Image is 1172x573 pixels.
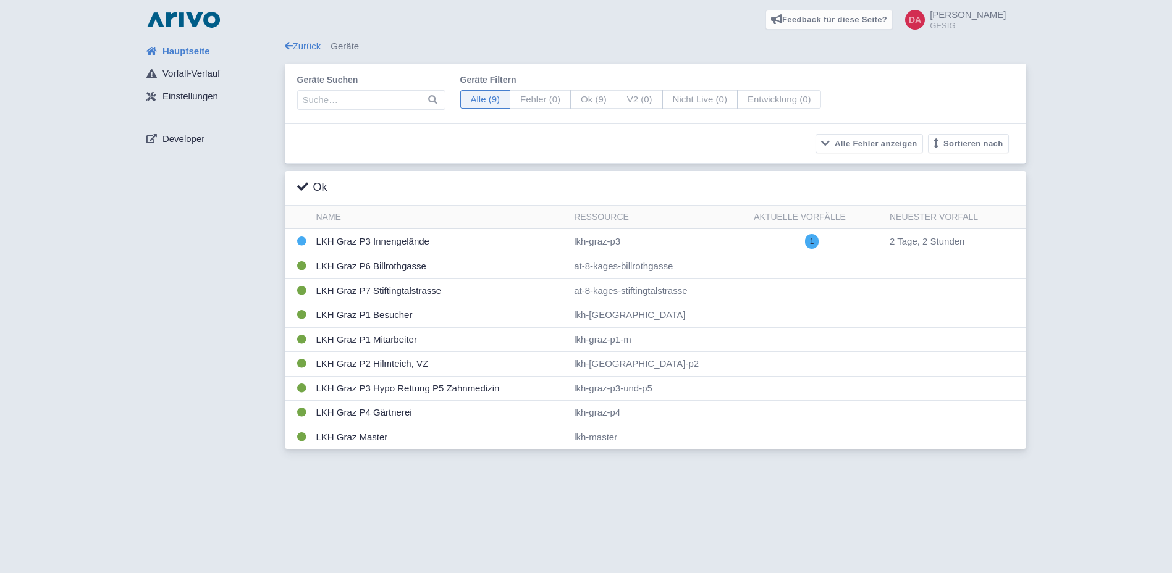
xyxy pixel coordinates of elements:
td: LKH Graz P1 Besucher [311,303,570,328]
td: LKH Graz P1 Mitarbeiter [311,327,570,352]
span: Nicht Live (0) [662,90,738,109]
td: lkh-graz-p3 [569,229,749,254]
td: LKH Graz P6 Billrothgasse [311,254,570,279]
span: Entwicklung (0) [737,90,822,109]
td: lkh-[GEOGRAPHIC_DATA] [569,303,749,328]
td: lkh-master [569,425,749,449]
a: Developer [137,127,285,151]
th: Neuester Vorfall [885,206,1026,229]
div: Geräte [285,40,1026,54]
th: Ressource [569,206,749,229]
a: Feedback für diese Seite? [765,10,893,30]
span: V2 (0) [617,90,663,109]
span: [PERSON_NAME] [930,9,1006,20]
button: Alle Fehler anzeigen [816,134,923,153]
td: lkh-[GEOGRAPHIC_DATA]-p2 [569,352,749,377]
td: lkh-graz-p4 [569,401,749,425]
a: Vorfall-Verlauf [137,62,285,86]
td: LKH Graz P3 Innengelände [311,229,570,254]
a: Einstellungen [137,85,285,109]
span: 2 Tage, 2 Stunden [890,236,965,246]
span: Hauptseite [162,44,210,59]
span: Einstellungen [162,90,218,104]
label: Geräte suchen [297,73,445,86]
img: logo [144,10,223,30]
span: Ok (9) [570,90,617,109]
td: LKH Graz P7 Stiftingtalstrasse [311,278,570,303]
td: LKH Graz P3 Hypo Rettung P5 Zahnmedizin [311,376,570,401]
td: at-8-kages-stiftingtalstrasse [569,278,749,303]
span: Fehler (0) [510,90,571,109]
td: lkh-graz-p1-m [569,327,749,352]
small: GESIG [930,22,1006,30]
a: Zurück [285,41,321,51]
th: Name [311,206,570,229]
a: [PERSON_NAME] GESIG [898,10,1006,30]
td: LKH Graz Master [311,425,570,449]
h3: Ok [297,181,327,194]
span: 1 [805,234,819,249]
span: Alle (9) [460,90,511,109]
td: LKH Graz P4 Gärtnerei [311,401,570,425]
button: Sortieren nach [928,134,1009,153]
input: Suche… [297,90,445,110]
span: Developer [162,132,204,146]
th: Aktuelle Vorfälle [749,206,885,229]
a: Hauptseite [137,40,285,63]
span: Vorfall-Verlauf [162,67,220,81]
td: lkh-graz-p3-und-p5 [569,376,749,401]
label: Geräte filtern [460,73,822,86]
td: LKH Graz P2 Hilmteich, VZ [311,352,570,377]
td: at-8-kages-billrothgasse [569,254,749,279]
